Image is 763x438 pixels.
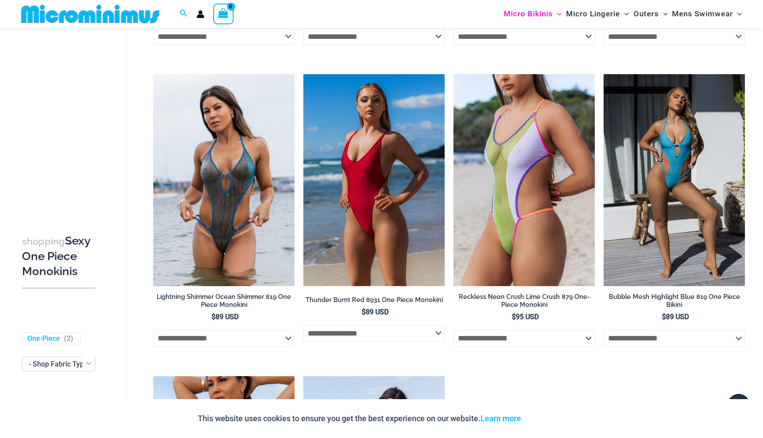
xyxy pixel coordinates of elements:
span: Menu Toggle [553,3,562,25]
a: Thunder Burnt Red 8931 One piece 04Thunder Burnt Red 8931 One piece 02Thunder Burnt Red 8931 One ... [303,74,445,286]
a: Lightning Shimmer Ocean Shimmer 819 One Piece Monokini [153,293,295,313]
bdi: 89 USD [362,308,389,316]
span: shopping [22,236,65,247]
img: Lightning Shimmer Glittering Dunes 819 One Piece Monokini 02 [153,74,295,286]
span: Menu Toggle [659,3,668,25]
span: - Shop Fabric Type [22,357,95,371]
a: Lightning Shimmer Glittering Dunes 819 One Piece Monokini 02Lightning Shimmer Glittering Dunes 81... [153,74,295,286]
span: ( ) [64,334,73,344]
span: $ [362,308,366,316]
a: View Shopping Cart, empty [213,4,234,24]
bdi: 95 USD [512,313,539,321]
a: Bubble Mesh Highlight Blue 819 One Piece 01Bubble Mesh Highlight Blue 819 One Piece 03Bubble Mesh... [604,74,745,286]
h2: Thunder Burnt Red 8931 One Piece Monokini [303,296,445,304]
button: Accept [528,408,565,429]
a: Thunder Burnt Red 8931 One Piece Monokini [303,296,445,307]
span: $ [662,313,666,321]
a: Micro LingerieMenu ToggleMenu Toggle [564,3,631,25]
span: Outers [634,3,659,25]
span: - Shop Fabric Type [23,357,95,371]
a: Learn more [480,414,521,423]
h3: Sexy One Piece Monokinis [22,234,95,279]
span: Mens Swimwear [672,3,733,25]
a: Mens SwimwearMenu ToggleMenu Toggle [670,3,744,25]
img: Bubble Mesh Highlight Blue 819 One Piece 01 [604,74,745,286]
a: Bubble Mesh Highlight Blue 819 One Piece Bikini [604,293,745,313]
h2: Bubble Mesh Highlight Blue 819 One Piece Bikini [604,293,745,309]
img: Reckless Neon Crush Lime Crush 879 One Piece 09 [453,74,595,286]
span: Menu Toggle [733,3,742,25]
nav: Site Navigation [500,1,745,26]
a: One-Piece [27,334,60,344]
a: Micro BikinisMenu ToggleMenu Toggle [502,3,564,25]
h2: Reckless Neon Crush Lime Crush 879 One-Piece Monokini [453,293,595,309]
img: MM SHOP LOGO FLAT [18,4,163,24]
span: - Shop Fabric Type [29,360,88,368]
bdi: 89 USD [212,313,238,321]
a: Search icon link [180,8,188,19]
bdi: 89 USD [662,313,689,321]
a: Account icon link [196,10,204,18]
span: Menu Toggle [620,3,629,25]
p: This website uses cookies to ensure you get the best experience on our website. [198,412,521,425]
a: Reckless Neon Crush Lime Crush 879 One Piece 09Reckless Neon Crush Lime Crush 879 One Piece 10Rec... [453,74,595,286]
span: $ [212,313,215,321]
iframe: TrustedSite Certified [22,30,102,206]
span: $ [512,313,516,321]
a: OutersMenu ToggleMenu Toggle [631,3,670,25]
img: Thunder Burnt Red 8931 One piece 04 [303,74,445,286]
span: Micro Bikinis [504,3,553,25]
span: 2 [67,334,71,343]
a: Reckless Neon Crush Lime Crush 879 One-Piece Monokini [453,293,595,313]
span: Micro Lingerie [566,3,620,25]
h2: Lightning Shimmer Ocean Shimmer 819 One Piece Monokini [153,293,295,309]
